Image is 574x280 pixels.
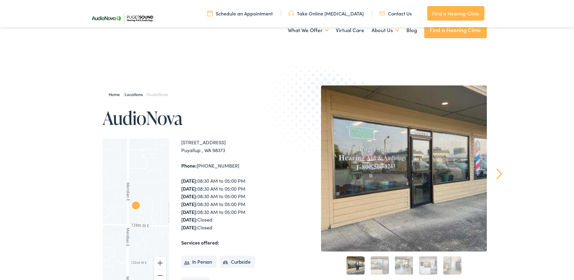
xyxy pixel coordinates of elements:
[109,91,123,97] a: Home
[406,19,417,42] a: Blog
[181,239,219,246] strong: Services offered:
[288,10,294,17] img: utility icon
[288,10,364,17] a: Take Online [MEDICAL_DATA]
[181,177,197,184] strong: [DATE]:
[103,108,287,128] h1: AudioNova
[181,162,197,169] strong: Phone:
[443,256,461,275] a: 5
[181,216,197,223] strong: [DATE]:
[207,10,273,17] a: Schedule an Appointment
[379,10,412,17] a: Contact Us
[147,91,168,97] span: AudioNova
[220,256,255,268] li: Curbside
[496,168,502,179] a: Next
[181,162,287,170] div: [PHONE_NUMBER]
[346,256,365,275] a: 1
[424,22,487,38] a: Find a Hearing Clinic
[427,6,484,21] a: Find a Hearing Clinic
[395,256,413,275] a: 3
[181,224,197,231] strong: [DATE]:
[419,256,437,275] a: 4
[181,256,217,268] li: In Person
[372,19,399,42] a: About Us
[181,201,197,207] strong: [DATE]:
[181,138,287,154] div: [STREET_ADDRESS] Puyallup , WA 98373
[336,19,364,42] a: Virtual Care
[207,10,213,17] img: utility icon
[109,91,168,97] span: / /
[379,10,385,17] img: utility icon
[125,91,146,97] a: Locations
[129,199,143,214] div: AudioNova
[181,185,197,192] strong: [DATE]:
[181,177,287,231] div: 08:30 AM to 05:00 PM 08:30 AM to 05:00 PM 08:30 AM to 05:00 PM 08:30 AM to 05:00 PM 08:30 AM to 0...
[154,257,166,269] button: Zoom in
[371,256,389,275] a: 2
[288,19,329,42] a: What We Offer
[181,193,197,199] strong: [DATE]:
[181,208,197,215] strong: [DATE]:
